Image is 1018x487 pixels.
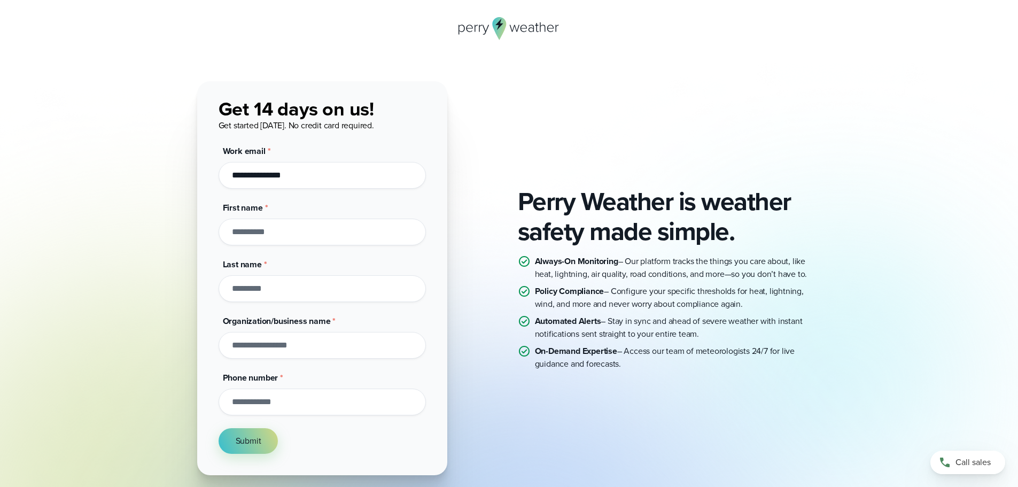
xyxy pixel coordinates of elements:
p: – Our platform tracks the things you care about, like heat, lightning, air quality, road conditio... [535,255,821,281]
button: Submit [219,428,278,454]
span: First name [223,202,263,214]
span: Call sales [955,456,991,469]
strong: Policy Compliance [535,285,604,297]
span: Phone number [223,372,278,384]
a: Call sales [930,451,1005,474]
span: Get started [DATE]. No credit card required. [219,119,374,132]
span: Organization/business name [223,315,331,327]
strong: On-Demand Expertise [535,345,617,357]
span: Work email [223,145,266,157]
p: – Access our team of meteorologists 24/7 for live guidance and forecasts. [535,345,821,370]
strong: Automated Alerts [535,315,601,327]
h2: Perry Weather is weather safety made simple. [518,187,821,246]
span: Last name [223,258,262,270]
p: – Stay in sync and ahead of severe weather with instant notifications sent straight to your entir... [535,315,821,341]
span: Submit [236,435,261,447]
span: Get 14 days on us! [219,95,374,123]
strong: Always-On Monitoring [535,255,618,267]
p: – Configure your specific thresholds for heat, lightning, wind, and more and never worry about co... [535,285,821,311]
